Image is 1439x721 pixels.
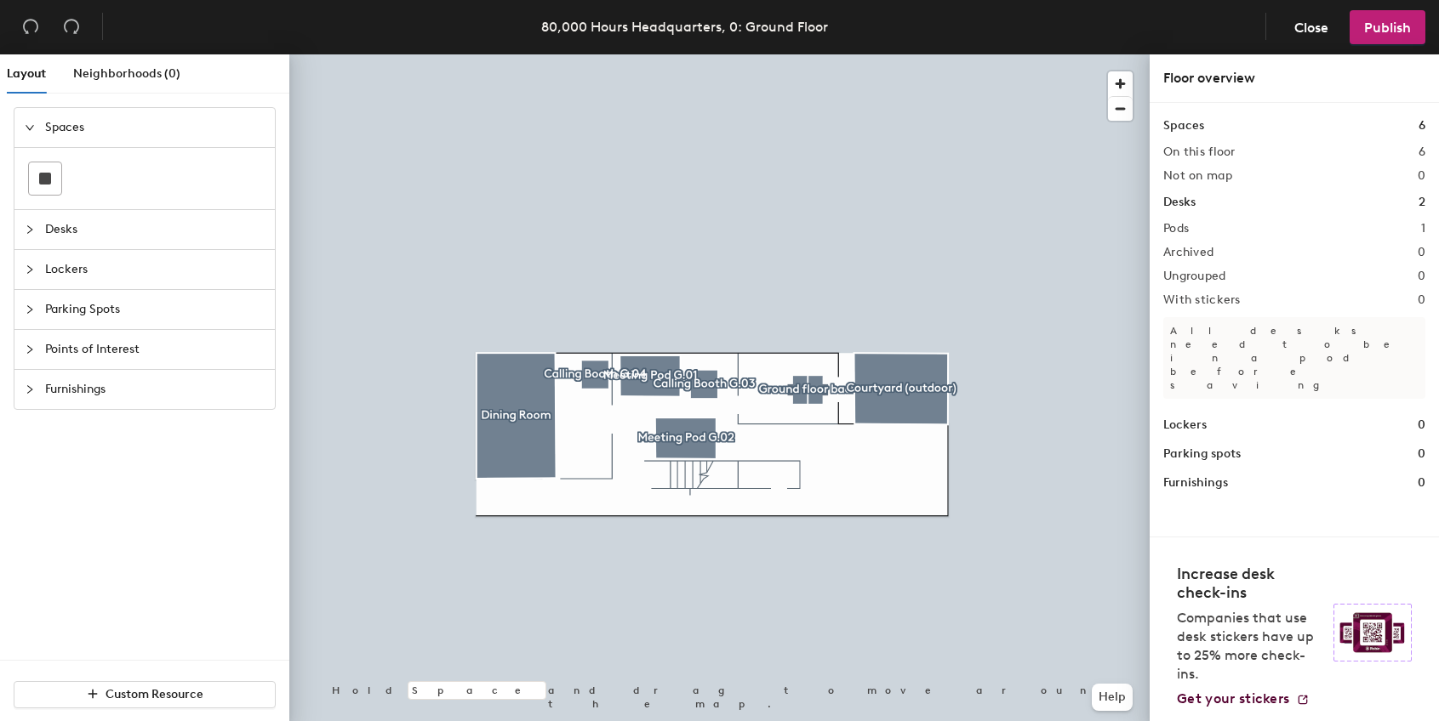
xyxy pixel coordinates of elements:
a: Get your stickers [1177,690,1310,707]
span: Neighborhoods (0) [73,66,180,81]
p: Companies that use desk stickers have up to 25% more check-ins. [1177,609,1323,684]
h2: 0 [1418,293,1425,307]
h2: Not on map [1163,169,1232,183]
span: Furnishings [45,370,265,409]
button: Help [1092,684,1133,711]
h2: 0 [1418,270,1425,283]
button: Publish [1350,10,1425,44]
span: collapsed [25,344,35,355]
span: undo [22,18,39,35]
h2: 1 [1421,222,1425,236]
h1: Spaces [1163,116,1204,135]
span: collapsed [25,264,35,275]
button: Close [1280,10,1343,44]
button: Custom Resource [14,681,276,708]
span: Layout [7,66,46,81]
span: Custom Resource [106,687,203,701]
h1: Lockers [1163,416,1207,434]
span: Lockers [45,250,265,289]
div: 80,000 Hours Headquarters, 0: Ground Floor [541,16,828,37]
div: Floor overview [1163,68,1425,88]
h1: Desks [1163,193,1196,212]
h1: Parking spots [1163,445,1241,463]
h4: Increase desk check-ins [1177,565,1323,602]
h2: 6 [1419,145,1425,159]
span: Get your stickers [1177,690,1289,707]
h2: On this floor [1163,145,1236,159]
button: Undo (⌘ + Z) [14,10,48,44]
span: Publish [1364,20,1411,36]
h1: 0 [1418,416,1425,434]
span: collapsed [25,384,35,395]
h1: 6 [1419,116,1425,135]
p: All desks need to be in a pod before saving [1163,317,1425,399]
span: Points of Interest [45,330,265,369]
h2: With stickers [1163,293,1241,307]
span: Parking Spots [45,290,265,329]
h2: 0 [1418,246,1425,259]
span: Desks [45,210,265,249]
h1: 0 [1418,445,1425,463]
h2: Ungrouped [1163,270,1226,283]
h2: 0 [1418,169,1425,183]
span: collapsed [25,304,35,315]
span: expanded [25,122,35,133]
img: Sticker logo [1333,604,1412,661]
h1: 0 [1418,474,1425,492]
span: collapsed [25,224,35,235]
span: Close [1294,20,1328,36]
h1: 2 [1419,193,1425,212]
h2: Pods [1163,222,1189,236]
span: Spaces [45,108,265,147]
button: Redo (⌘ + ⇧ + Z) [54,10,89,44]
h1: Furnishings [1163,474,1228,492]
h2: Archived [1163,246,1213,259]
